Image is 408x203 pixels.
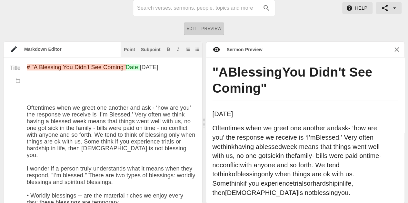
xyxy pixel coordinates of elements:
span: blessing [237,171,261,178]
iframe: Drift Widget Chat Controller [376,171,400,195]
span: Preview [201,25,222,32]
span: [DEMOGRAPHIC_DATA] [225,189,298,196]
span: think [218,171,232,178]
div: Sermon Preview [220,46,263,53]
button: Add italic text [175,46,181,52]
button: Help [342,2,373,14]
span: hardship [313,180,338,187]
input: Search sermons [137,3,259,13]
button: Edit [184,23,199,35]
span: life [343,180,351,187]
span: Edit [186,25,196,32]
button: Add unordered list [194,46,201,52]
div: Title [4,64,27,77]
span: trials [293,180,307,187]
span: time [367,152,379,159]
button: Add ordered list [184,46,191,52]
div: Subpoint [141,47,161,52]
span: think [229,180,243,187]
button: Subpoint [140,46,162,52]
span: Blessing [228,65,282,79]
span: think [221,143,234,150]
h1: "A You Didn't See Coming" [213,64,398,100]
div: text alignment [184,23,224,35]
span: sick [267,152,279,159]
p: [DATE] [213,109,384,119]
button: search [259,1,274,15]
div: Point [124,47,135,52]
button: Preview [199,23,224,35]
span: ask [338,125,348,132]
button: Add bold text [165,46,172,52]
span: blessed [259,143,282,150]
p: Oftentimes when we greet one another and - ‘how are you’ the response we receive is ‘I’m .’ Very ... [213,124,384,197]
div: Markdown Editor [18,46,121,52]
span: Blessed [316,134,339,141]
span: blessing [314,189,338,196]
span: family [295,152,312,159]
span: conflict [220,161,240,169]
span: Help [347,4,367,12]
button: Insert point [123,46,136,52]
